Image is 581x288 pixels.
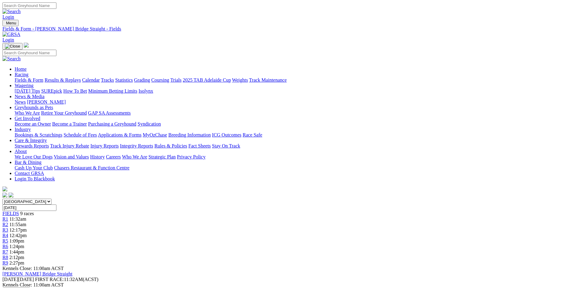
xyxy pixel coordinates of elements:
a: [PERSON_NAME] Bridge Straight [2,271,72,276]
span: R8 [2,255,8,260]
a: Retire Your Greyhound [41,110,87,116]
span: 12:42pm [9,233,27,238]
img: Search [2,9,21,14]
a: Become a Trainer [52,121,87,126]
a: R1 [2,216,8,222]
a: Login [2,14,14,20]
a: Isolynx [138,88,153,94]
div: Care & Integrity [15,143,579,149]
a: How To Bet [63,88,87,94]
span: Kennels Close: 11:00am ACST [2,266,64,271]
a: Chasers Restaurant & Function Centre [54,165,129,170]
a: Who We Are [122,154,147,159]
div: Industry [15,132,579,138]
a: Home [15,66,27,72]
a: News [15,99,26,105]
a: [DATE] Tips [15,88,40,94]
img: Search [2,56,21,62]
a: Purchasing a Greyhound [88,121,136,126]
a: Get Involved [15,116,40,121]
input: Search [2,50,56,56]
a: 2025 TAB Adelaide Cup [183,77,231,83]
a: News & Media [15,94,45,99]
a: [PERSON_NAME] [27,99,66,105]
span: 1:44pm [9,249,24,254]
a: GAP SA Assessments [88,110,131,116]
a: Syndication [138,121,161,126]
a: Minimum Betting Limits [88,88,137,94]
a: Coursing [151,77,169,83]
a: Track Maintenance [249,77,287,83]
a: R2 [2,222,8,227]
div: News & Media [15,99,579,105]
span: R6 [2,244,8,249]
a: Cash Up Your Club [15,165,53,170]
a: SUREpick [41,88,62,94]
button: Toggle navigation [2,43,23,50]
a: Grading [134,77,150,83]
a: About [15,149,27,154]
span: Menu [6,21,16,25]
a: Login To Blackbook [15,176,55,181]
span: FIRST RACE: [35,277,64,282]
a: ICG Outcomes [212,132,241,137]
a: Fields & Form - [PERSON_NAME] Bridge Straight - Fields [2,26,579,32]
span: 11:32am [9,216,26,222]
div: Get Involved [15,121,579,127]
a: Integrity Reports [120,143,153,148]
span: 1:24pm [9,244,24,249]
div: Kennels Close: 11:00am ACST [2,282,579,288]
span: 1:09pm [9,238,24,244]
button: Toggle navigation [2,20,19,26]
div: Racing [15,77,579,83]
a: Vision and Values [54,154,89,159]
span: 2:27pm [9,260,24,265]
img: facebook.svg [2,193,7,197]
a: Contact GRSA [15,171,44,176]
a: MyOzChase [143,132,167,137]
a: Statistics [115,77,133,83]
a: Become an Owner [15,121,51,126]
a: Applications & Forms [98,132,142,137]
a: Fields & Form [15,77,43,83]
a: We Love Our Dogs [15,154,52,159]
a: Strategic Plan [149,154,176,159]
a: R4 [2,233,8,238]
a: Stay On Track [212,143,240,148]
a: Schedule of Fees [63,132,97,137]
a: Racing [15,72,28,77]
a: Tracks [101,77,114,83]
a: Care & Integrity [15,138,47,143]
a: Track Injury Rebate [50,143,89,148]
span: 9 races [20,211,34,216]
span: 11:55am [9,222,26,227]
a: Rules & Policies [154,143,187,148]
span: R7 [2,249,8,254]
a: Privacy Policy [177,154,206,159]
a: Weights [232,77,248,83]
a: R3 [2,227,8,233]
img: Close [5,44,20,49]
a: FIELDS [2,211,19,216]
a: R9 [2,260,8,265]
a: Careers [106,154,121,159]
a: R5 [2,238,8,244]
span: 2:12pm [9,255,24,260]
div: About [15,154,579,160]
a: Who We Are [15,110,40,116]
img: twitter.svg [9,193,13,197]
div: Wagering [15,88,579,94]
img: logo-grsa-white.png [24,43,29,48]
img: logo-grsa-white.png [2,187,7,191]
div: Bar & Dining [15,165,579,171]
a: Wagering [15,83,34,88]
a: Industry [15,127,31,132]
